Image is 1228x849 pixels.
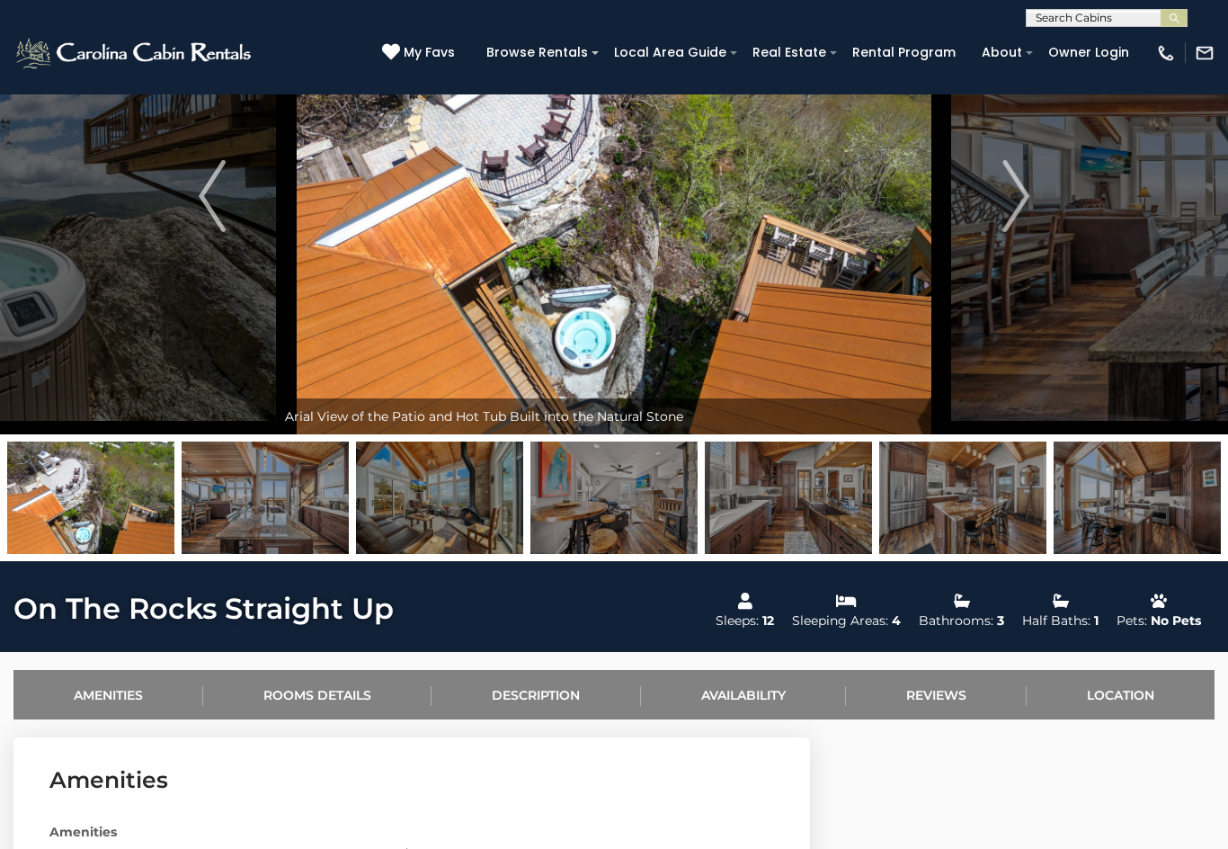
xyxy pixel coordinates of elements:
[605,39,735,67] a: Local Area Guide
[477,39,597,67] a: Browse Rentals
[530,442,698,554] img: 167946752
[879,442,1046,554] img: 167946769
[182,442,349,554] img: 167946766
[1195,43,1215,63] img: mail-regular-white.png
[1027,670,1215,719] a: Location
[36,823,788,841] div: Amenities
[203,670,432,719] a: Rooms Details
[432,670,640,719] a: Description
[199,160,226,232] img: arrow
[7,442,174,554] img: 168624534
[1054,442,1221,554] img: 167946765
[13,35,256,71] img: White-1-2.png
[382,43,459,63] a: My Favs
[973,39,1031,67] a: About
[641,670,846,719] a: Availability
[49,764,774,796] h3: Amenities
[404,43,455,62] span: My Favs
[846,670,1027,719] a: Reviews
[1156,43,1176,63] img: phone-regular-white.png
[1002,160,1029,232] img: arrow
[843,39,965,67] a: Rental Program
[356,442,523,554] img: 168624536
[276,398,951,434] div: Arial View of the Patio and Hot Tub Built into the Natural Stone
[13,670,203,719] a: Amenities
[743,39,835,67] a: Real Estate
[1039,39,1138,67] a: Owner Login
[705,442,872,554] img: 167946768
